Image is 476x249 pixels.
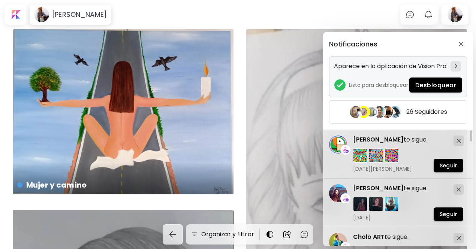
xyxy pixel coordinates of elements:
[440,162,457,170] span: Seguir
[455,38,467,50] button: closeButton
[353,233,448,241] h5: te sigue.
[434,207,463,221] button: Seguir
[406,108,447,116] h5: 26 Seguidores
[353,135,404,144] span: [PERSON_NAME]
[334,63,448,70] h5: Aparece en la aplicación de Vision Pro.
[353,166,448,172] span: [DATE][PERSON_NAME]
[353,214,448,221] span: [DATE]
[334,79,346,91] img: checkmark
[329,40,377,48] h5: Notificaciones
[455,64,457,69] img: chevron
[353,233,385,241] span: Cholo ART
[349,81,408,89] h5: Listo para desbloquear
[353,184,448,192] h5: te sigue.
[409,78,462,92] button: Desbloquear
[434,159,463,172] button: Seguir
[440,210,457,218] span: Seguir
[415,81,456,89] span: Desbloquear
[353,136,448,144] h5: te sigue.
[353,184,404,192] span: [PERSON_NAME]
[458,42,464,47] img: closeButton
